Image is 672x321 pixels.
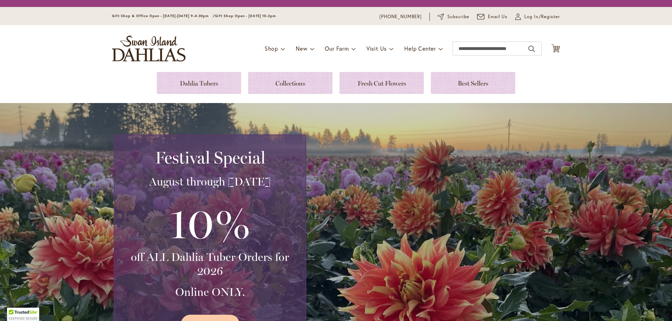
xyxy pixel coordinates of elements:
[112,36,185,61] a: store logo
[296,45,307,52] span: New
[528,43,535,54] button: Search
[366,45,387,52] span: Visit Us
[123,196,297,250] h3: 10%
[488,13,508,20] span: Email Us
[123,148,297,167] h2: Festival Special
[265,45,278,52] span: Shop
[112,14,215,18] span: Gift Shop & Office Open - [DATE]-[DATE] 9-4:30pm /
[123,175,297,189] h3: August through [DATE]
[404,45,436,52] span: Help Center
[524,13,560,20] span: Log In/Register
[123,285,297,299] h3: Online ONLY.
[123,250,297,278] h3: off ALL Dahlia Tuber Orders for 2026
[215,14,276,18] span: Gift Shop Open - [DATE] 10-3pm
[477,13,508,20] a: Email Us
[325,45,349,52] span: Our Farm
[379,13,422,20] a: [PHONE_NUMBER]
[447,13,469,20] span: Subscribe
[7,308,39,321] div: TrustedSite Certified
[515,13,560,20] a: Log In/Register
[437,13,469,20] a: Subscribe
